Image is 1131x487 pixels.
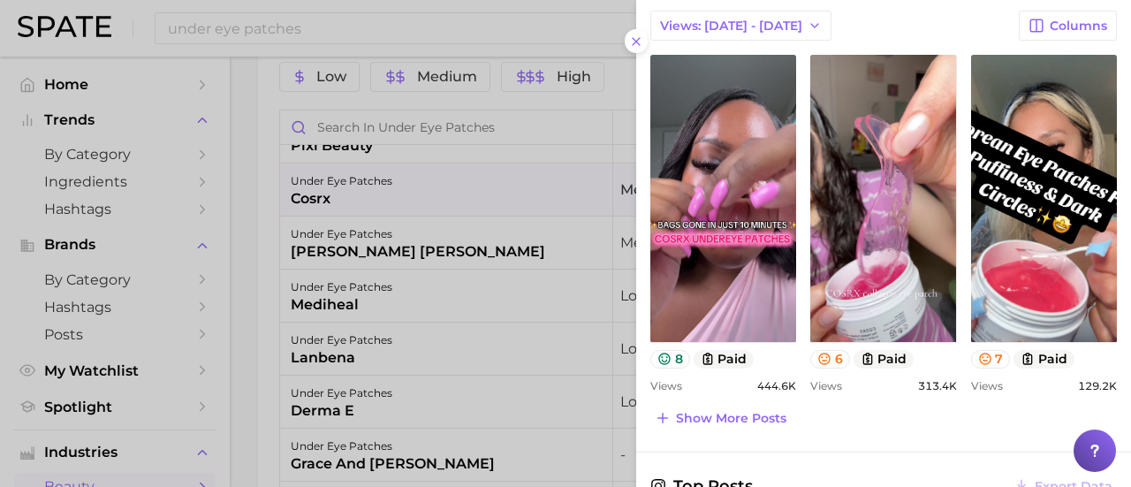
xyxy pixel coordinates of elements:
[650,379,682,392] span: Views
[650,11,831,41] button: Views: [DATE] - [DATE]
[810,350,850,369] button: 6
[971,350,1011,369] button: 7
[918,379,957,392] span: 313.4k
[971,379,1003,392] span: Views
[1050,19,1107,34] span: Columns
[1019,11,1117,41] button: Columns
[810,379,842,392] span: Views
[650,350,690,369] button: 8
[1013,350,1074,369] button: paid
[757,379,796,392] span: 444.6k
[650,406,791,430] button: Show more posts
[694,350,755,369] button: paid
[1078,379,1117,392] span: 129.2k
[854,350,915,369] button: paid
[676,411,786,426] span: Show more posts
[660,19,802,34] span: Views: [DATE] - [DATE]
